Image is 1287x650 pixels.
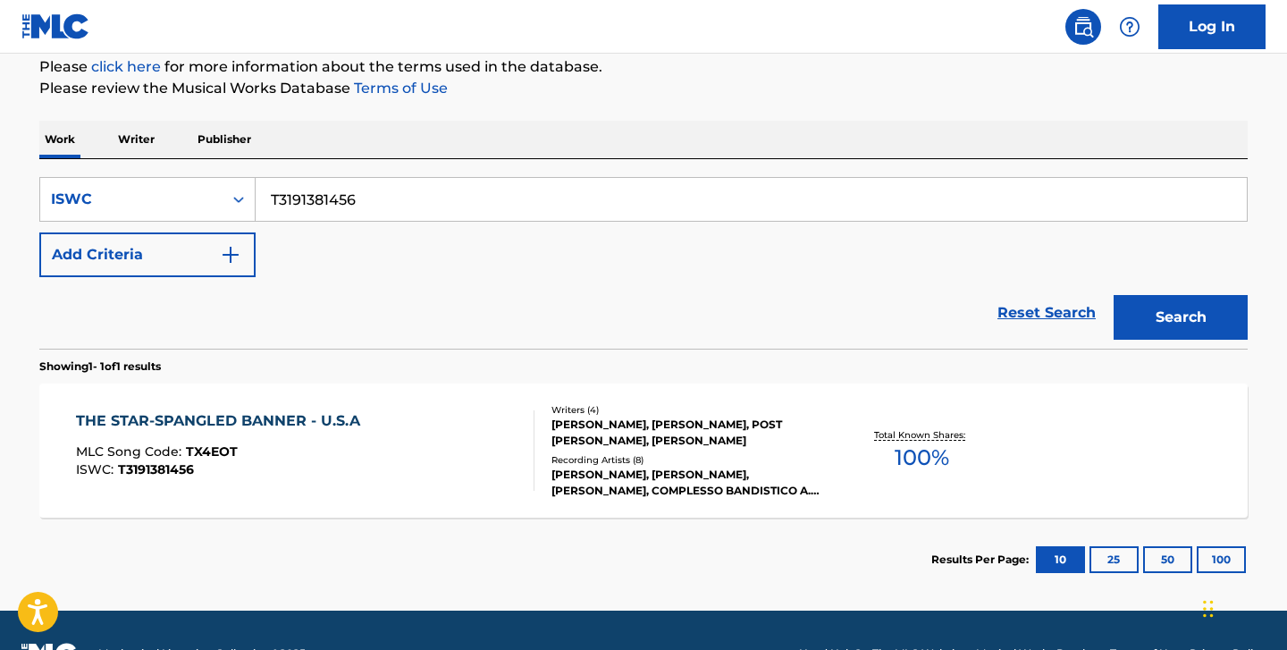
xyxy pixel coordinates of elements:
[895,442,949,474] span: 100 %
[76,443,186,460] span: MLC Song Code :
[1203,582,1214,636] div: Drag
[39,359,161,375] p: Showing 1 - 1 of 1 results
[21,13,90,39] img: MLC Logo
[1036,546,1085,573] button: 10
[39,78,1248,99] p: Please review the Musical Works Database
[988,293,1105,333] a: Reset Search
[1065,9,1101,45] a: Public Search
[1089,546,1139,573] button: 25
[91,58,161,75] a: click here
[1198,564,1287,650] iframe: Chat Widget
[118,461,194,477] span: T3191381456
[39,121,80,158] p: Work
[1197,546,1246,573] button: 100
[1112,9,1148,45] div: Help
[1158,4,1266,49] a: Log In
[551,453,821,467] div: Recording Artists ( 8 )
[1143,546,1192,573] button: 50
[192,121,257,158] p: Publisher
[551,417,821,449] div: [PERSON_NAME], [PERSON_NAME], POST [PERSON_NAME], [PERSON_NAME]
[350,80,448,97] a: Terms of Use
[39,384,1248,518] a: THE STAR-SPANGLED BANNER - U.S.AMLC Song Code:TX4EOTISWC:T3191381456Writers (4)[PERSON_NAME], [PE...
[39,56,1248,78] p: Please for more information about the terms used in the database.
[76,461,118,477] span: ISWC :
[39,177,1248,349] form: Search Form
[551,467,821,499] div: [PERSON_NAME], [PERSON_NAME], [PERSON_NAME], COMPLESSO BANDISTICO A. FRECCIA, VARIOUS ARTISTS
[113,121,160,158] p: Writer
[39,232,256,277] button: Add Criteria
[931,552,1033,568] p: Results Per Page:
[76,410,369,432] div: THE STAR-SPANGLED BANNER - U.S.A
[1114,295,1248,340] button: Search
[1072,16,1094,38] img: search
[51,189,212,210] div: ISWC
[874,428,970,442] p: Total Known Shares:
[186,443,238,460] span: TX4EOT
[551,403,821,417] div: Writers ( 4 )
[220,244,241,266] img: 9d2ae6d4665cec9f34b9.svg
[1119,16,1140,38] img: help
